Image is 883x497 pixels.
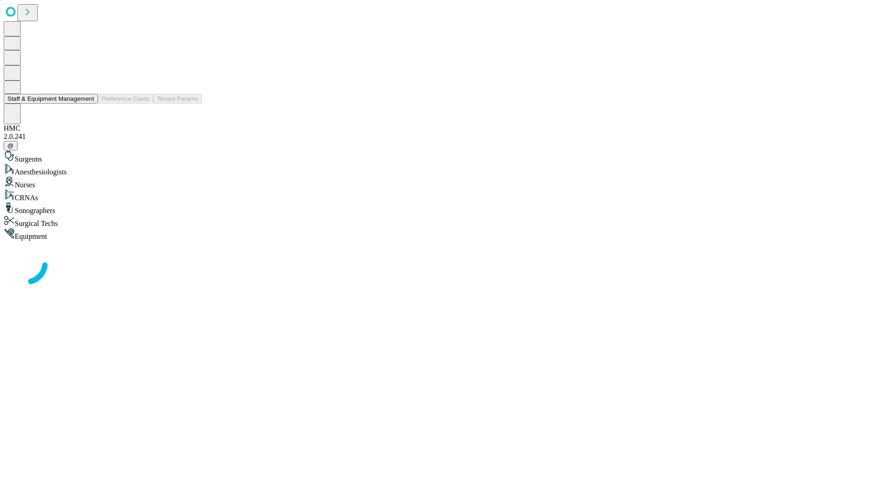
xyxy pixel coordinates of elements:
[4,141,17,150] button: @
[4,94,98,104] button: Staff & Equipment Management
[4,228,879,241] div: Equipment
[98,94,153,104] button: Preference Cards
[4,124,879,133] div: HMC
[153,94,202,104] button: Tenant Params
[4,215,879,228] div: Surgical Techs
[4,189,879,202] div: CRNAs
[4,163,879,176] div: Anesthesiologists
[4,133,879,141] div: 2.0.241
[4,150,879,163] div: Surgeons
[4,176,879,189] div: Nurses
[7,142,14,149] span: @
[4,202,879,215] div: Sonographers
